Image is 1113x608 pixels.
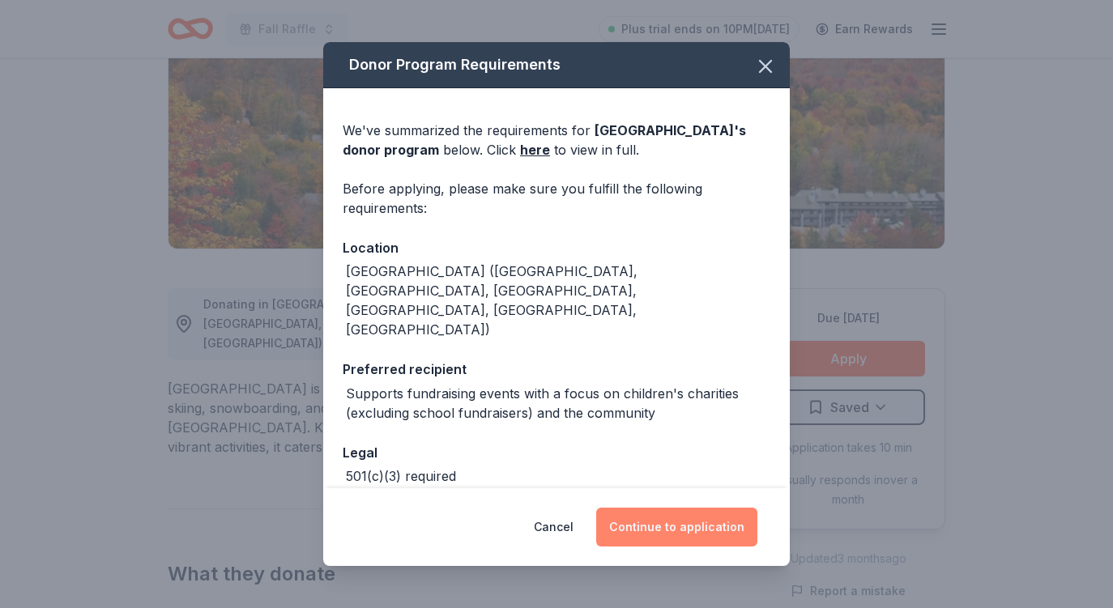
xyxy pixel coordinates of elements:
[346,466,456,486] div: 501(c)(3) required
[346,261,770,339] div: [GEOGRAPHIC_DATA] ([GEOGRAPHIC_DATA], [GEOGRAPHIC_DATA], [GEOGRAPHIC_DATA], [GEOGRAPHIC_DATA], [G...
[520,140,550,159] a: here
[343,179,770,218] div: Before applying, please make sure you fulfill the following requirements:
[596,508,757,546] button: Continue to application
[534,508,574,546] button: Cancel
[343,359,770,380] div: Preferred recipient
[343,121,770,159] div: We've summarized the requirements for below. Click to view in full.
[346,384,770,423] div: Supports fundraising events with a focus on children's charities (excluding school fundraisers) a...
[343,442,770,463] div: Legal
[343,237,770,258] div: Location
[323,42,790,88] div: Donor Program Requirements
